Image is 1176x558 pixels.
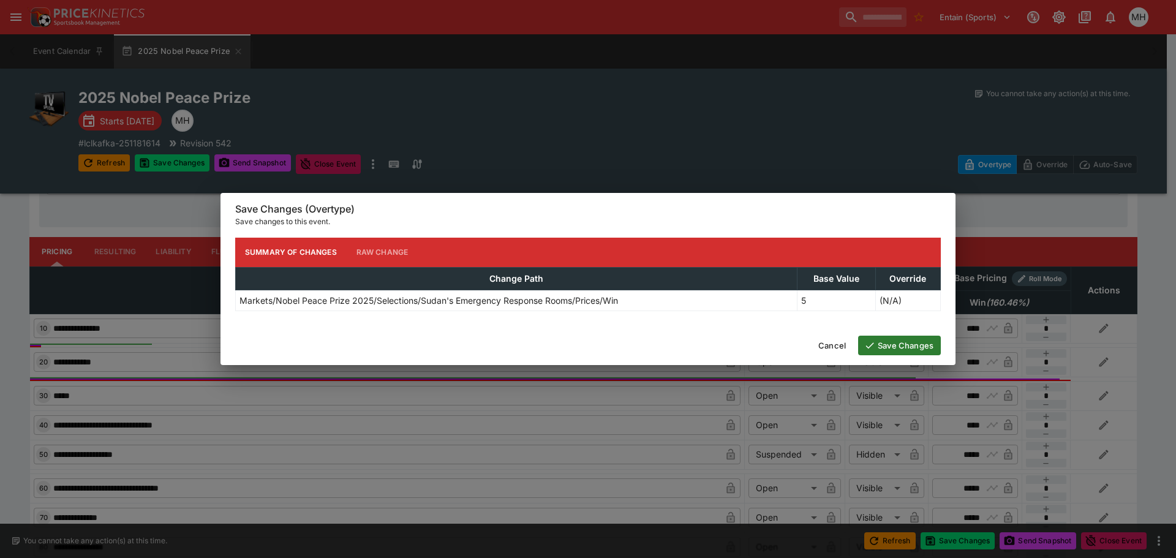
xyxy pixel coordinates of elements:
[235,238,347,267] button: Summary of Changes
[875,267,940,290] th: Override
[858,336,941,355] button: Save Changes
[811,336,853,355] button: Cancel
[236,267,797,290] th: Change Path
[239,294,618,307] p: Markets/Nobel Peace Prize 2025/Selections/Sudan's Emergency Response Rooms/Prices/Win
[797,267,876,290] th: Base Value
[797,290,876,311] td: 5
[347,238,418,267] button: Raw Change
[235,203,941,216] h6: Save Changes (Overtype)
[875,290,940,311] td: (N/A)
[235,216,941,228] p: Save changes to this event.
